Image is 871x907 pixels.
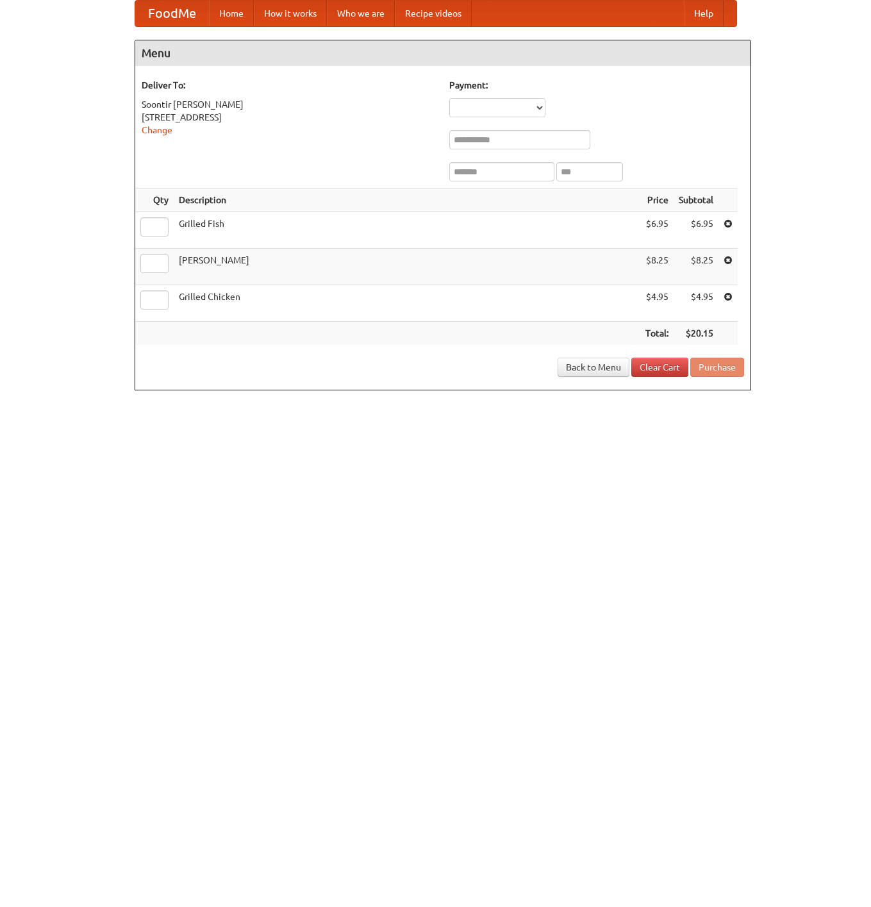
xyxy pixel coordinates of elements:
[640,212,674,249] td: $6.95
[135,1,209,26] a: FoodMe
[674,249,718,285] td: $8.25
[674,212,718,249] td: $6.95
[174,188,640,212] th: Description
[174,249,640,285] td: [PERSON_NAME]
[640,322,674,345] th: Total:
[142,79,436,92] h5: Deliver To:
[327,1,395,26] a: Who we are
[690,358,744,377] button: Purchase
[142,125,172,135] a: Change
[558,358,629,377] a: Back to Menu
[135,188,174,212] th: Qty
[640,285,674,322] td: $4.95
[674,322,718,345] th: $20.15
[674,188,718,212] th: Subtotal
[640,249,674,285] td: $8.25
[674,285,718,322] td: $4.95
[174,285,640,322] td: Grilled Chicken
[254,1,327,26] a: How it works
[631,358,688,377] a: Clear Cart
[135,40,751,66] h4: Menu
[449,79,744,92] h5: Payment:
[684,1,724,26] a: Help
[174,212,640,249] td: Grilled Fish
[640,188,674,212] th: Price
[209,1,254,26] a: Home
[395,1,472,26] a: Recipe videos
[142,98,436,111] div: Soontir [PERSON_NAME]
[142,111,436,124] div: [STREET_ADDRESS]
